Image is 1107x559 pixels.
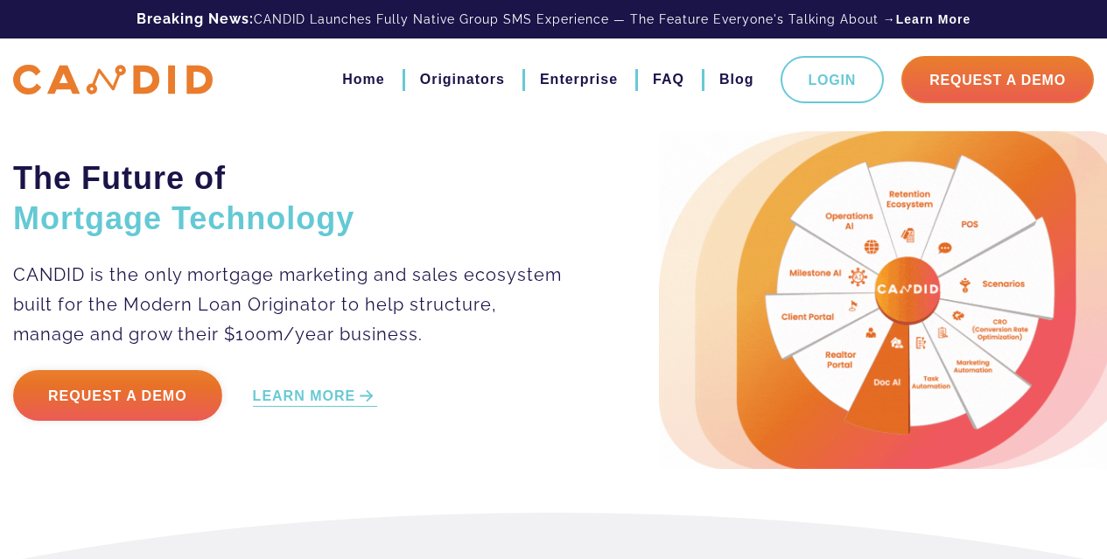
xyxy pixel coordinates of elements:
[13,260,571,349] p: CANDID is the only mortgage marketing and sales ecosystem built for the Modern Loan Originator to...
[13,158,571,239] h2: The Future of
[137,10,254,27] b: Breaking News:
[653,65,684,94] a: FAQ
[342,65,384,94] a: Home
[13,200,354,236] span: Mortgage Technology
[540,65,618,94] a: Enterprise
[781,56,885,103] a: Login
[420,65,505,94] a: Originators
[13,370,222,421] a: Request a Demo
[13,65,213,95] img: CANDID APP
[719,65,754,94] a: Blog
[253,387,378,407] a: LEARN MORE
[896,10,970,28] a: Learn More
[901,56,1094,103] a: Request A Demo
